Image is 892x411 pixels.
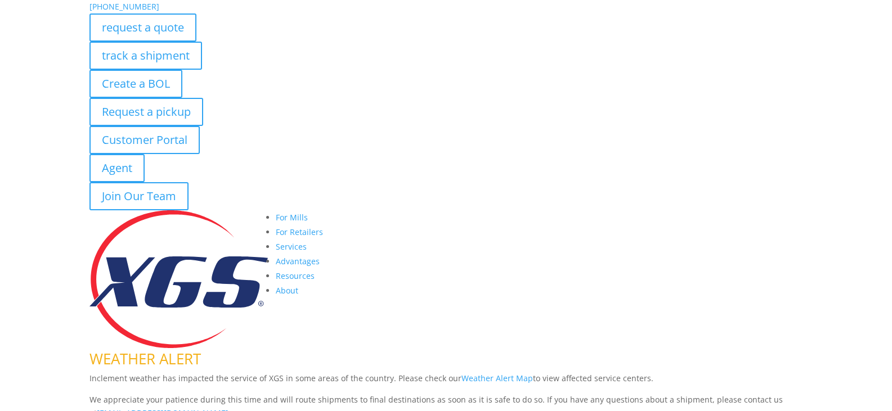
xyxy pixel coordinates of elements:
[89,154,145,182] a: Agent
[89,98,203,126] a: Request a pickup
[276,256,320,267] a: Advantages
[276,212,308,223] a: For Mills
[89,126,200,154] a: Customer Portal
[276,285,298,296] a: About
[276,227,323,237] a: For Retailers
[89,182,189,210] a: Join Our Team
[89,42,202,70] a: track a shipment
[276,241,307,252] a: Services
[461,373,533,383] a: Weather Alert Map
[89,372,803,393] p: Inclement weather has impacted the service of XGS in some areas of the country. Please check our ...
[89,349,201,369] span: WEATHER ALERT
[89,13,196,42] a: request a quote
[276,270,315,281] a: Resources
[89,1,159,12] a: [PHONE_NUMBER]
[89,70,182,98] a: Create a BOL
